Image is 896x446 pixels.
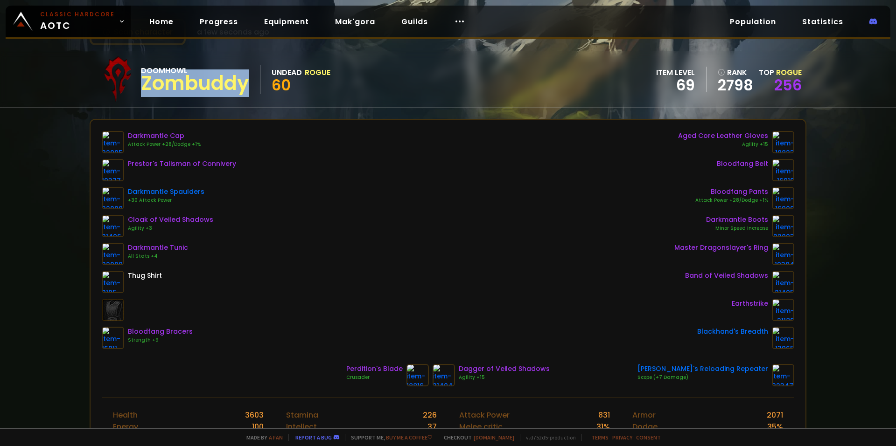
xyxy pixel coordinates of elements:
img: item-2105 [102,271,124,293]
span: 60 [272,75,291,96]
div: Bloodfang Bracers [128,327,193,336]
a: Population [722,12,784,31]
div: 37 [427,421,437,432]
div: Bloodfang Belt [717,159,768,169]
div: 226 [423,409,437,421]
a: Consent [636,434,661,441]
div: Master Dragonslayer's Ring [674,243,768,253]
img: item-21404 [433,364,455,386]
span: v. d752d5 - production [520,434,576,441]
div: 35 % [767,421,783,432]
div: Aged Core Leather Gloves [678,131,768,141]
div: Health [113,409,138,421]
div: 100 [252,421,264,432]
div: Darkmantle Cap [128,131,201,141]
img: item-21180 [772,299,794,321]
a: a fan [269,434,283,441]
img: item-22008 [102,187,124,209]
div: Minor Speed Increase [706,225,768,232]
div: 31 % [596,421,610,432]
div: Strength +9 [128,336,193,344]
img: item-18823 [772,131,794,153]
div: Dodge [632,421,658,432]
img: item-22005 [102,131,124,153]
div: 69 [656,78,695,92]
div: Thug Shirt [128,271,162,281]
a: Privacy [612,434,632,441]
div: Attack Power [459,409,510,421]
div: Energy [113,421,138,432]
div: Attack Power +28/Dodge +1% [128,141,201,148]
img: item-16909 [772,187,794,209]
div: Blackhand's Breadth [697,327,768,336]
div: Stamina [286,409,318,421]
a: Report a bug [295,434,332,441]
div: Scope (+7 Damage) [637,374,768,381]
span: AOTC [40,10,115,33]
img: item-19384 [772,243,794,265]
div: Rogue [305,67,330,78]
img: item-22003 [772,215,794,237]
a: 2798 [718,78,753,92]
div: Agility +15 [459,374,550,381]
span: Rogue [776,67,802,78]
div: Agility +15 [678,141,768,148]
div: Top [759,67,802,78]
div: Darkmantle Tunic [128,243,188,253]
a: 256 [774,75,802,96]
span: Checkout [438,434,514,441]
div: item level [656,67,695,78]
img: item-21406 [102,215,124,237]
div: All Stats +4 [128,253,188,260]
div: Band of Veiled Shadows [685,271,768,281]
img: item-22347 [772,364,794,386]
img: item-16911 [102,327,124,349]
div: Prestor's Talisman of Connivery [128,159,236,169]
img: item-16910 [772,159,794,181]
a: Progress [192,12,245,31]
div: Intellect [286,421,317,432]
img: item-13965 [772,327,794,349]
div: Armor [632,409,656,421]
img: item-22009 [102,243,124,265]
div: Undead [272,67,302,78]
span: Made by [241,434,283,441]
div: Bloodfang Pants [695,187,768,197]
img: item-19377 [102,159,124,181]
small: Classic Hardcore [40,10,115,19]
div: 3603 [245,409,264,421]
div: [PERSON_NAME]'s Reloading Repeater [637,364,768,374]
a: Equipment [257,12,316,31]
div: Dagger of Veiled Shadows [459,364,550,374]
a: [DOMAIN_NAME] [474,434,514,441]
div: 831 [598,409,610,421]
img: item-18816 [406,364,429,386]
a: Terms [591,434,609,441]
a: Mak'gora [328,12,383,31]
a: Guilds [394,12,435,31]
span: Support me, [345,434,432,441]
a: Home [142,12,181,31]
div: Darkmantle Spaulders [128,187,204,197]
div: Attack Power +28/Dodge +1% [695,197,768,204]
div: Crusader [346,374,403,381]
div: +30 Attack Power [128,197,204,204]
div: Cloak of Veiled Shadows [128,215,213,225]
div: rank [718,67,753,78]
div: Perdition's Blade [346,364,403,374]
div: Doomhowl [141,65,249,76]
div: Earthstrike [732,299,768,309]
div: Zombuddy [141,76,249,90]
div: Darkmantle Boots [706,215,768,225]
div: Melee critic [459,421,503,432]
a: Statistics [795,12,851,31]
img: item-21405 [772,271,794,293]
div: Agility +3 [128,225,213,232]
a: Buy me a coffee [386,434,432,441]
div: 2071 [767,409,783,421]
a: Classic HardcoreAOTC [6,6,131,37]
